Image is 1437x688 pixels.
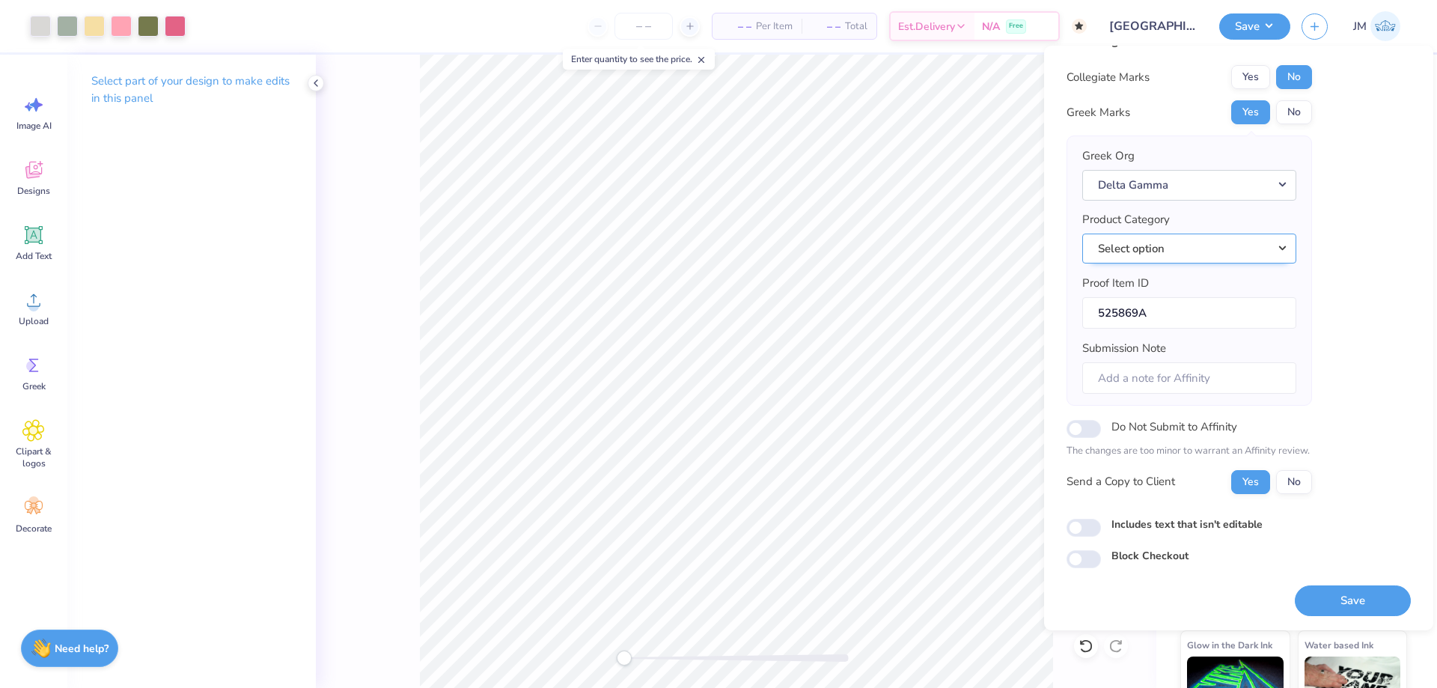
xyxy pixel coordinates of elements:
[16,250,52,262] span: Add Text
[1067,104,1130,121] div: Greek Marks
[1082,275,1149,292] label: Proof Item ID
[19,315,49,327] span: Upload
[1111,417,1237,436] label: Do Not Submit to Affinity
[1082,234,1296,264] button: Select option
[1295,585,1411,616] button: Save
[1009,21,1023,31] span: Free
[9,445,58,469] span: Clipart & logos
[1231,100,1270,124] button: Yes
[17,185,50,197] span: Designs
[845,19,867,34] span: Total
[1082,340,1166,357] label: Submission Note
[1231,470,1270,494] button: Yes
[1353,18,1367,35] span: JM
[1111,517,1263,532] label: Includes text that isn't editable
[898,19,955,34] span: Est. Delivery
[721,19,751,34] span: – –
[1305,637,1373,653] span: Water based Ink
[1067,69,1150,86] div: Collegiate Marks
[1111,548,1189,564] label: Block Checkout
[614,13,673,40] input: – –
[55,642,109,656] strong: Need help?
[982,19,1000,34] span: N/A
[563,49,715,70] div: Enter quantity to see the price.
[1231,65,1270,89] button: Yes
[16,523,52,535] span: Decorate
[1276,100,1312,124] button: No
[1098,11,1208,41] input: Untitled Design
[1067,473,1175,490] div: Send a Copy to Client
[91,73,292,107] p: Select part of your design to make edits in this panel
[811,19,840,34] span: – –
[1187,637,1272,653] span: Glow in the Dark Ink
[1082,170,1296,201] button: Delta Gamma
[16,120,52,132] span: Image AI
[1346,11,1407,41] a: JM
[617,651,632,666] div: Accessibility label
[1082,211,1170,228] label: Product Category
[1067,444,1312,459] p: The changes are too minor to warrant an Affinity review.
[1219,13,1290,40] button: Save
[1370,11,1400,41] img: Joshua Macky Gaerlan
[22,380,46,392] span: Greek
[1082,362,1296,395] input: Add a note for Affinity
[756,19,793,34] span: Per Item
[1276,470,1312,494] button: No
[1276,65,1312,89] button: No
[1082,147,1135,165] label: Greek Org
